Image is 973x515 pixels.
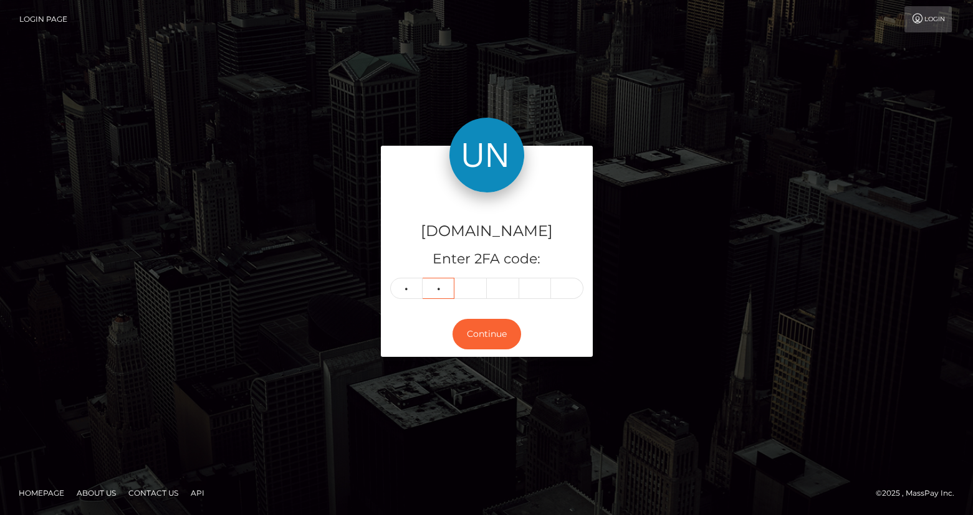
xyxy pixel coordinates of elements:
img: Unlockt.me [449,118,524,192]
div: © 2025 , MassPay Inc. [876,486,964,500]
a: Login [904,6,952,32]
a: Contact Us [123,483,183,503]
a: Login Page [19,6,67,32]
h4: [DOMAIN_NAME] [390,220,583,242]
h5: Enter 2FA code: [390,250,583,269]
a: API [186,483,209,503]
a: About Us [72,483,121,503]
a: Homepage [14,483,69,503]
button: Continue [453,319,521,349]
